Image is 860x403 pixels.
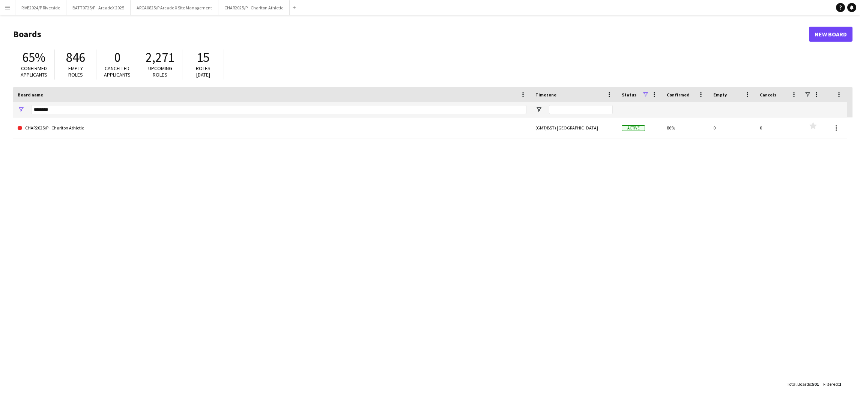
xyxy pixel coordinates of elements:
[839,381,841,387] span: 1
[787,377,819,391] div: :
[535,92,556,98] span: Timezone
[713,92,727,98] span: Empty
[662,117,709,138] div: 86%
[812,381,819,387] span: 501
[535,106,542,113] button: Open Filter Menu
[31,105,526,114] input: Board name Filter Input
[21,65,47,78] span: Confirmed applicants
[18,106,24,113] button: Open Filter Menu
[709,117,755,138] div: 0
[760,92,776,98] span: Cancels
[622,92,636,98] span: Status
[549,105,613,114] input: Timezone Filter Input
[15,0,66,15] button: RIVE2024/P Riverside
[823,377,841,391] div: :
[196,65,210,78] span: Roles [DATE]
[18,92,43,98] span: Board name
[66,0,131,15] button: BATT0725/P - ArcadeX 2025
[197,49,209,66] span: 15
[755,117,802,138] div: 0
[114,49,120,66] span: 0
[531,117,617,138] div: (GMT/BST) [GEOGRAPHIC_DATA]
[787,381,811,387] span: Total Boards
[18,117,526,138] a: CHAR2025/P - Charlton Athletic
[809,27,852,42] a: New Board
[622,125,645,131] span: Active
[104,65,131,78] span: Cancelled applicants
[218,0,290,15] button: CHAR2025/P - Charlton Athletic
[823,381,838,387] span: Filtered
[146,49,174,66] span: 2,271
[22,49,45,66] span: 65%
[667,92,690,98] span: Confirmed
[68,65,83,78] span: Empty roles
[131,0,218,15] button: ARCA0825/P Arcade X Site Management
[66,49,85,66] span: 846
[13,29,809,40] h1: Boards
[148,65,172,78] span: Upcoming roles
